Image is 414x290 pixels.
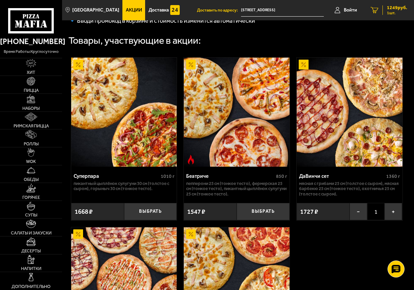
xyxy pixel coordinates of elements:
span: Хит [27,70,35,75]
span: Доставка [149,8,169,13]
span: 1360 г [386,173,400,179]
img: Акционный [186,229,196,239]
span: Десерты [21,249,41,253]
span: Пицца [24,88,39,93]
a: АкционныйСуперпара [71,58,177,166]
span: Напитки [21,267,41,271]
img: Острое блюдо [186,155,196,165]
span: Наборы [22,106,40,111]
span: Войти [344,8,357,13]
button: Выбрать [237,203,290,220]
span: 1547 ₽ [187,208,205,215]
span: Супы [25,213,37,217]
p: Пикантный цыплёнок сулугуни 30 см (толстое с сыром), Горыныч 30 см (тонкое тесто). [74,181,175,191]
div: ДаВинчи сет [299,173,385,179]
a: АкционныйОстрое блюдоБеатриче [184,58,290,166]
img: Акционный [299,60,309,69]
span: Римская пицца [14,124,49,128]
span: 1 [367,203,385,220]
a: АкционныйДаВинчи сет [297,58,402,166]
span: 1010 г [161,173,175,179]
span: Обеды [24,178,39,182]
span: [GEOGRAPHIC_DATA] [72,8,119,13]
input: Ваш адрес доставки [241,4,324,17]
button: Выбрать [124,203,177,220]
span: Дополнительно [12,285,51,289]
div: Товары, участвующие в акции: [68,36,201,45]
img: Беатриче [184,58,290,166]
button: + [385,203,402,220]
span: 1 шт. [387,11,407,15]
img: Суперпара [71,58,177,166]
div: Суперпара [74,173,159,179]
span: 1727 ₽ [300,208,318,215]
p: Мясная с грибами 25 см (толстое с сыром), Мясная Барбекю 25 см (тонкое тесто), Охотничья 25 см (т... [299,181,400,196]
img: Акционный [73,229,83,239]
span: Салаты и закуски [11,231,52,235]
img: Акционный [73,60,83,69]
img: Акционный [186,60,196,69]
span: 1668 ₽ [75,208,93,215]
img: 15daf4d41897b9f0e9f617042186c801.svg [170,5,180,15]
span: Горячее [22,195,40,200]
span: 1249 руб. [387,5,407,10]
img: ДаВинчи сет [297,58,402,166]
span: Роллы [24,142,39,146]
span: Доставить по адресу: [197,8,241,12]
button: − [350,203,367,220]
span: 🔹 Вводи промокод в корзине и стоимость изменится автоматически [68,17,255,24]
span: Акции [126,8,142,13]
span: WOK [26,160,36,164]
div: Беатриче [186,173,274,179]
p: Пепперони 25 см (тонкое тесто), Фермерская 25 см (тонкое тесто), Пикантный цыплёнок сулугуни 25 с... [186,181,287,196]
span: улица Фаворского, 15к1, подъезд 2 [241,4,324,17]
span: 850 г [276,173,287,179]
